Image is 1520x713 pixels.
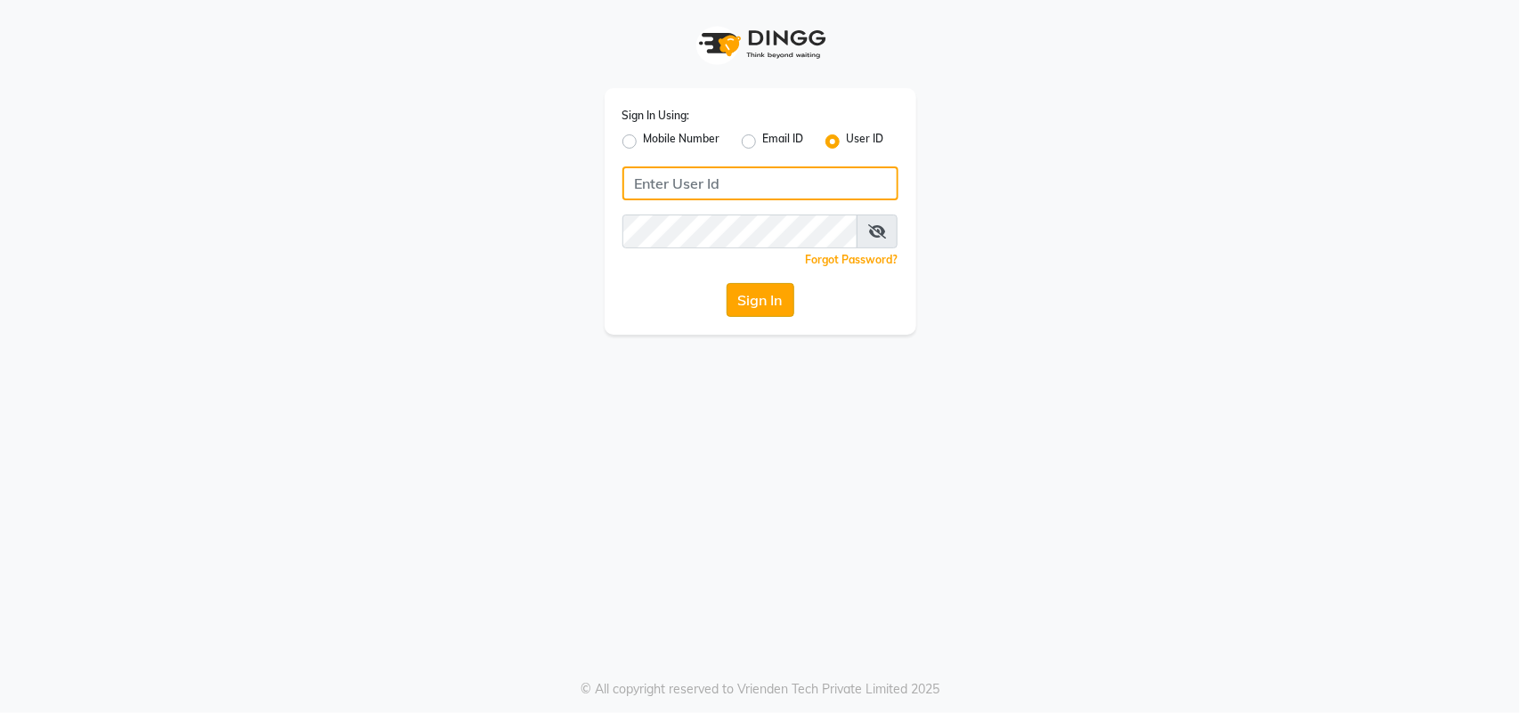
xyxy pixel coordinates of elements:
[806,253,898,266] a: Forgot Password?
[622,166,898,200] input: Username
[847,131,884,152] label: User ID
[622,108,690,124] label: Sign In Using:
[622,215,858,248] input: Username
[763,131,804,152] label: Email ID
[727,283,794,317] button: Sign In
[689,18,832,70] img: logo1.svg
[644,131,720,152] label: Mobile Number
